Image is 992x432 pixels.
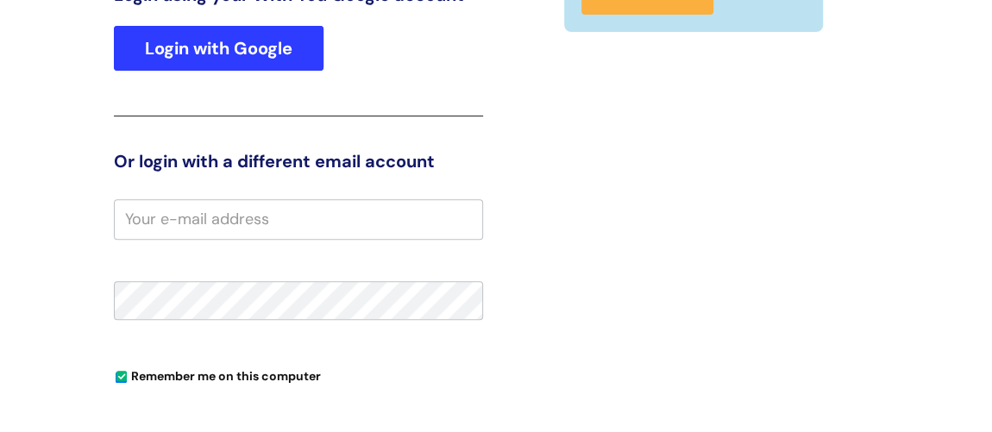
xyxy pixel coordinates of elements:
[114,199,483,239] input: Your e-mail address
[116,372,127,383] input: Remember me on this computer
[114,361,483,389] div: You can uncheck this option if you're logging in from a shared device
[114,151,483,172] h3: Or login with a different email account
[114,26,323,71] a: Login with Google
[114,365,321,384] label: Remember me on this computer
